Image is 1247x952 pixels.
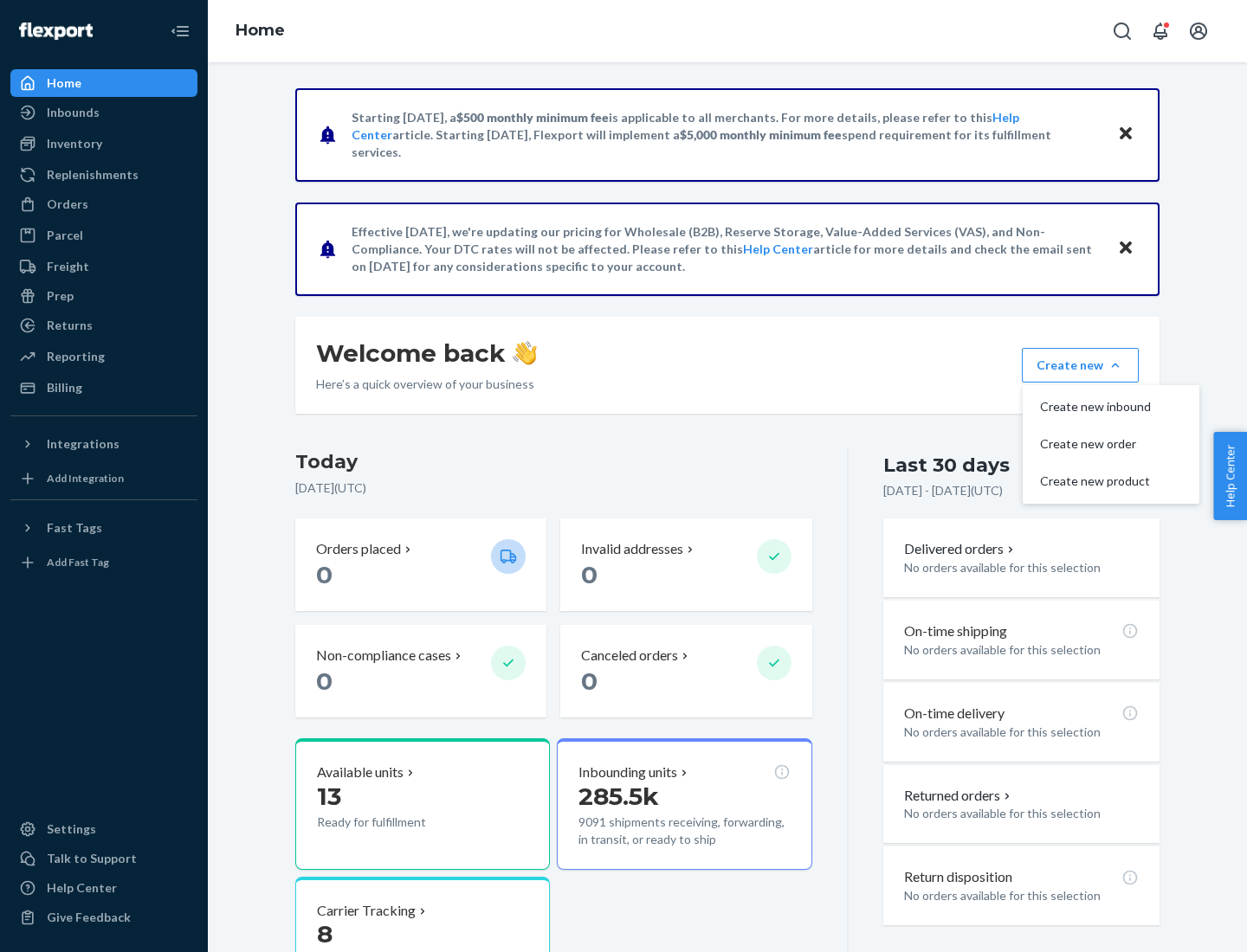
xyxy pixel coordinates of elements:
[10,312,197,339] a: Returns
[316,539,401,559] p: Orders placed
[352,223,1101,275] p: Effective [DATE], we're updating our pricing for Wholesale (B2B), Reserve Storage, Value-Added Se...
[904,786,1014,806] button: Returned orders
[47,196,88,213] div: Orders
[1026,389,1196,426] button: Create new inbound
[581,646,678,666] p: Canceled orders
[10,815,197,843] a: Settings
[1181,14,1216,48] button: Open account menu
[47,317,93,334] div: Returns
[47,909,131,926] div: Give Feedback
[317,782,341,811] span: 13
[47,166,139,183] div: Replenishments
[904,724,1139,741] p: No orders available for this selection
[10,845,197,872] a: Talk to Support
[904,887,1139,904] p: No orders available for this selection
[47,104,100,121] div: Inbounds
[1213,432,1247,520] button: Help Center
[10,99,197,126] a: Inbounds
[904,559,1139,576] p: No orders available for this selection
[904,641,1139,659] p: No orders available for this selection
[295,479,812,497] p: [DATE] ( UTC )
[47,555,109,569] div: Add Fast Tag
[1026,463,1196,500] button: Create new product
[743,241,813,256] a: Help Center
[47,850,137,867] div: Talk to Support
[47,519,102,537] div: Fast Tags
[10,874,197,902] a: Help Center
[1115,122,1137,147] button: Close
[222,6,299,56] ol: breadcrumbs
[581,560,598,589] span: 0
[581,539,683,559] p: Invalid addresses
[10,465,197,492] a: Add Integration
[47,74,81,92] div: Home
[10,904,197,931] button: Give Feedback
[904,805,1139,822] p: No orders available for this selection
[10,430,197,458] button: Integrations
[560,518,811,611] button: Invalid addresses 0
[10,514,197,542] button: Fast Tags
[47,348,105,365] div: Reporting
[47,471,124,486] div: Add Integration
[316,560,333,589] span: 0
[295,448,812,476] h3: Today
[316,646,451,666] p: Non-compliance cases
[317,901,416,921] p: Carrier Tracking
[904,704,1005,724] p: On-time delivery
[10,190,197,218] a: Orders
[295,738,550,870] button: Available units13Ready for fulfillment
[163,14,197,48] button: Close Navigation
[10,253,197,280] a: Freight
[557,738,811,870] button: Inbounding units285.5k9091 shipments receiving, forwarding, in transit, or ready to ship
[295,518,546,611] button: Orders placed 0
[10,549,197,576] a: Add Fast Tag
[316,666,333,696] span: 0
[904,539,1018,559] button: Delivered orders
[10,374,197,402] a: Billing
[47,287,74,305] div: Prep
[47,227,83,244] div: Parcel
[317,919,333,949] span: 8
[317,814,477,831] p: Ready for fulfillment
[1040,438,1151,450] span: Create new order
[1026,426,1196,463] button: Create new order
[10,222,197,249] a: Parcel
[1143,14,1178,48] button: Open notifications
[19,23,93,40] img: Flexport logo
[316,338,537,369] h1: Welcome back
[10,130,197,158] a: Inventory
[295,625,546,717] button: Non-compliance cases 0
[1105,14,1140,48] button: Open Search Box
[904,621,1007,641] p: On-time shipping
[560,625,811,717] button: Canceled orders 0
[456,110,609,125] span: $500 monthly minimum fee
[904,867,1012,887] p: Return disposition
[10,69,197,97] a: Home
[883,482,1003,499] p: [DATE] - [DATE] ( UTC )
[47,379,82,396] div: Billing
[1040,475,1151,487] span: Create new product
[1040,401,1151,413] span: Create new inbound
[10,343,197,370] a: Reporting
[1022,348,1139,383] button: Create newCreate new inboundCreate new orderCreate new product
[680,127,842,142] span: $5,000 monthly minimum fee
[236,21,285,40] a: Home
[316,376,537,393] p: Here’s a quick overview of your business
[578,814,790,848] p: 9091 shipments receiving, forwarding, in transit, or ready to ship
[578,782,659,811] span: 285.5k
[47,258,89,275] div: Freight
[578,762,677,782] p: Inbounding units
[317,762,404,782] p: Available units
[352,109,1101,161] p: Starting [DATE], a is applicable to all merchants. For more details, please refer to this article...
[47,135,102,152] div: Inventory
[10,282,197,310] a: Prep
[47,879,117,897] div: Help Center
[883,452,1010,479] div: Last 30 days
[10,161,197,189] a: Replenishments
[47,435,120,453] div: Integrations
[47,820,96,838] div: Settings
[581,666,598,696] span: 0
